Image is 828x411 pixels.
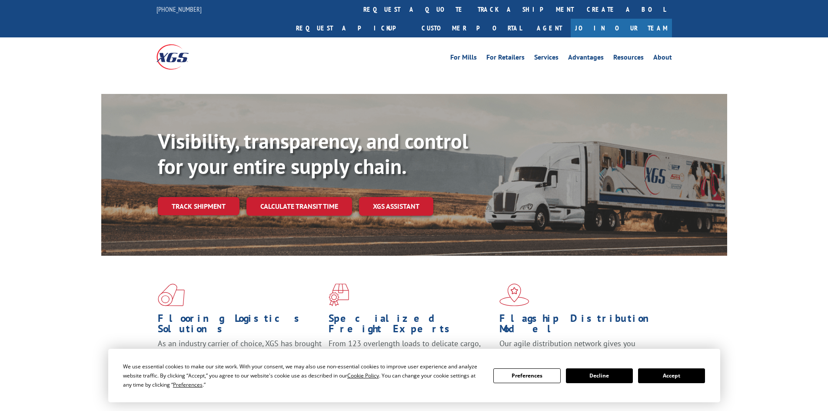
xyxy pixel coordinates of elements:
a: Resources [613,54,644,63]
a: About [653,54,672,63]
a: Join Our Team [571,19,672,37]
span: Our agile distribution network gives you nationwide inventory management on demand. [499,338,659,359]
img: xgs-icon-flagship-distribution-model-red [499,284,529,306]
button: Preferences [493,368,560,383]
b: Visibility, transparency, and control for your entire supply chain. [158,127,468,180]
button: Accept [638,368,705,383]
a: Advantages [568,54,604,63]
div: Cookie Consent Prompt [108,349,720,402]
a: Calculate transit time [246,197,352,216]
span: Preferences [173,381,203,388]
img: xgs-icon-total-supply-chain-intelligence-red [158,284,185,306]
h1: Flagship Distribution Model [499,313,664,338]
a: Agent [528,19,571,37]
a: XGS ASSISTANT [359,197,433,216]
button: Decline [566,368,633,383]
h1: Specialized Freight Experts [329,313,493,338]
a: Services [534,54,559,63]
h1: Flooring Logistics Solutions [158,313,322,338]
a: [PHONE_NUMBER] [156,5,202,13]
a: Customer Portal [415,19,528,37]
span: As an industry carrier of choice, XGS has brought innovation and dedication to flooring logistics... [158,338,322,369]
p: From 123 overlength loads to delicate cargo, our experienced staff knows the best way to move you... [329,338,493,377]
a: Track shipment [158,197,239,215]
div: We use essential cookies to make our site work. With your consent, we may also use non-essential ... [123,362,483,389]
a: Request a pickup [289,19,415,37]
a: For Retailers [486,54,525,63]
a: For Mills [450,54,477,63]
span: Cookie Policy [347,372,379,379]
img: xgs-icon-focused-on-flooring-red [329,284,349,306]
